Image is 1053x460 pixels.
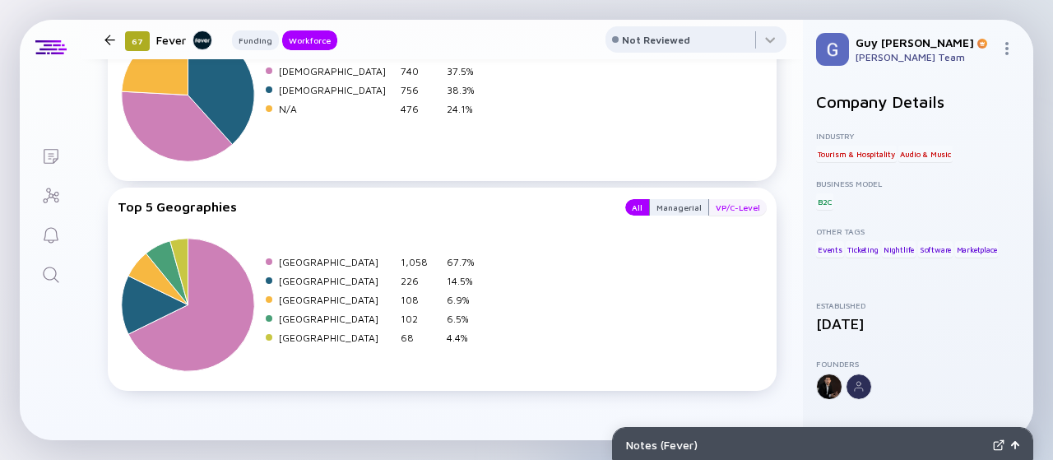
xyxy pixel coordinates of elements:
div: Tourism & Hospitality [816,146,897,162]
div: Notes ( Fever ) [626,438,986,452]
img: Open Notes [1011,441,1019,449]
button: Workforce [282,30,337,50]
div: 756 [401,84,440,96]
button: All [625,199,649,216]
div: 67 [125,31,150,51]
button: Managerial [649,199,709,216]
div: 14.5% [447,275,486,287]
div: Established [816,300,1020,310]
button: VP/C-Level [709,199,767,216]
div: [PERSON_NAME] Team [856,51,994,63]
div: Funding [232,32,279,49]
div: Founders [816,359,1020,369]
div: [GEOGRAPHIC_DATA] [279,294,394,306]
div: 740 [401,65,440,77]
img: Guy Profile Picture [816,33,849,66]
img: Menu [1000,42,1014,55]
div: Top 5 Geographies [118,199,609,216]
div: 1,058 [401,256,440,268]
div: Guy [PERSON_NAME] [856,35,994,49]
a: Reminders [20,214,81,253]
div: 6.5% [447,313,486,325]
div: Workforce [282,32,337,49]
div: Not Reviewed [622,34,690,46]
div: [GEOGRAPHIC_DATA] [279,332,394,344]
div: Nightlife [882,241,916,258]
div: Offices [816,426,1020,436]
div: 6.9% [447,294,486,306]
img: Expand Notes [993,439,1004,451]
div: 102 [401,313,440,325]
div: Audio & Music [898,146,952,162]
div: Ticketing [846,241,879,258]
div: Software [918,241,953,258]
h2: Company Details [816,92,1020,111]
div: N/A [279,103,394,115]
a: Search [20,253,81,293]
div: 108 [401,294,440,306]
div: 37.5% [447,65,486,77]
div: Managerial [650,199,708,216]
div: Other Tags [816,226,1020,236]
div: Events [816,241,844,258]
div: [GEOGRAPHIC_DATA] [279,256,394,268]
div: 68 [401,332,440,344]
a: Investor Map [20,174,81,214]
div: B2C [816,193,833,210]
div: 476 [401,103,440,115]
div: 38.3% [447,84,486,96]
div: [DEMOGRAPHIC_DATA] [279,84,394,96]
div: [GEOGRAPHIC_DATA] [279,313,394,325]
button: Funding [232,30,279,50]
div: Marketplace [955,241,999,258]
div: [DEMOGRAPHIC_DATA] [279,65,394,77]
div: 24.1% [447,103,486,115]
div: Fever [156,30,212,50]
div: Industry [816,131,1020,141]
div: 4.4% [447,332,486,344]
div: [DATE] [816,315,1020,332]
div: 67.7% [447,256,486,268]
div: [GEOGRAPHIC_DATA] [279,275,394,287]
div: Business Model [816,179,1020,188]
a: Lists [20,135,81,174]
div: 226 [401,275,440,287]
